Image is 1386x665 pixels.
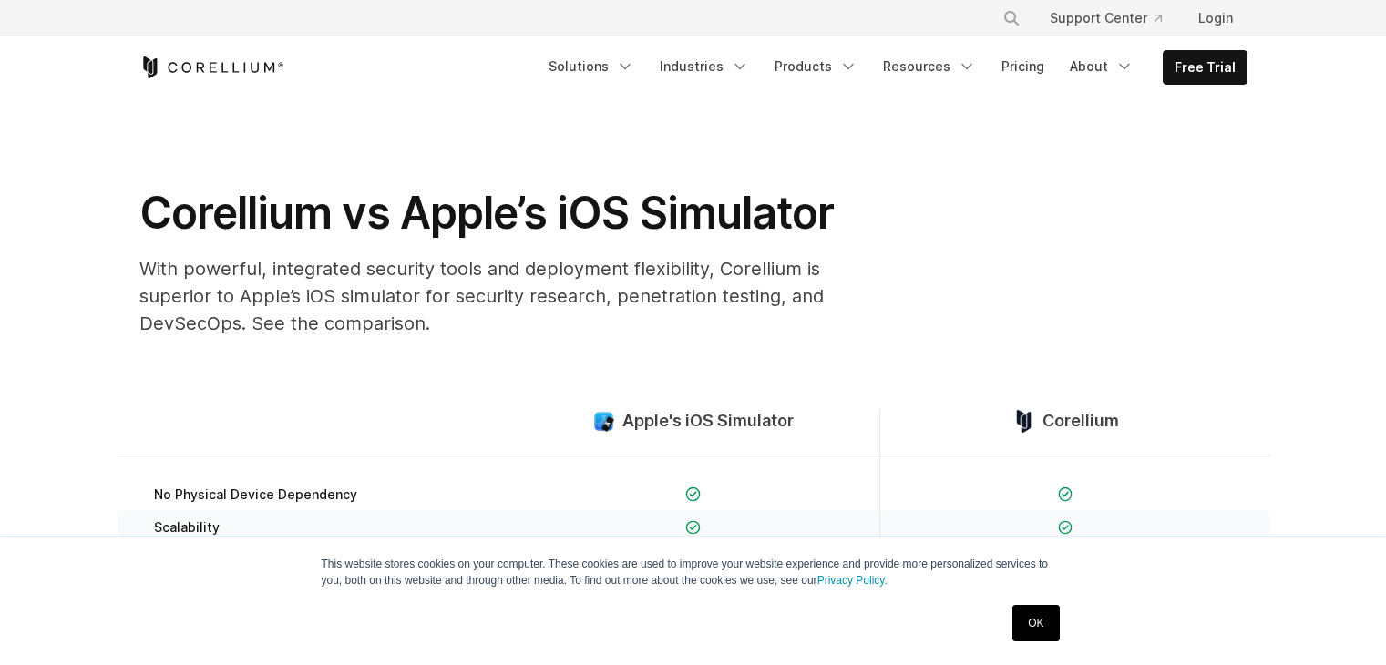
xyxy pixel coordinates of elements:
a: Support Center [1035,2,1176,35]
img: Checkmark [685,520,701,536]
img: compare_ios-simulator--large [592,410,615,433]
span: Scalability [154,519,220,536]
div: Navigation Menu [538,50,1247,85]
div: Navigation Menu [980,2,1247,35]
a: OK [1012,605,1059,641]
h1: Corellium vs Apple’s iOS Simulator [139,186,868,240]
a: Resources [872,50,987,83]
a: Privacy Policy. [817,574,888,587]
a: About [1059,50,1145,83]
a: Products [764,50,868,83]
button: Search [995,2,1028,35]
img: Checkmark [685,486,701,502]
img: Checkmark [1058,486,1073,502]
a: Login [1184,2,1247,35]
a: Corellium Home [139,56,284,78]
a: Industries [649,50,760,83]
span: Corellium [1042,411,1119,432]
img: Checkmark [1058,520,1073,536]
a: Free Trial [1164,51,1247,84]
a: Pricing [991,50,1055,83]
p: With powerful, integrated security tools and deployment flexibility, Corellium is superior to App... [139,255,868,337]
p: This website stores cookies on your computer. These cookies are used to improve your website expe... [322,556,1065,588]
span: Apple's iOS Simulator [622,411,794,432]
a: Solutions [538,50,645,83]
span: No Physical Device Dependency [154,486,357,503]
